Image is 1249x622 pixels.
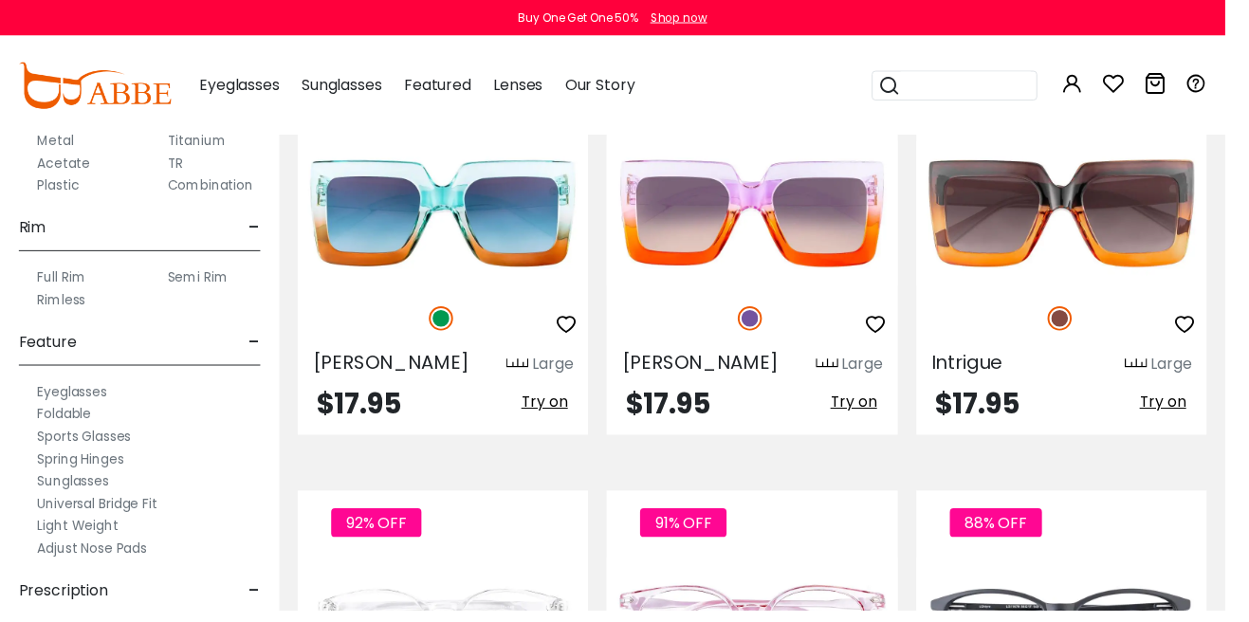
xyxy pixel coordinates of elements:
[968,518,1062,547] span: 88% OFF
[253,326,266,372] span: -
[38,271,87,294] label: Full Rim
[634,356,793,382] span: [PERSON_NAME]
[516,364,539,378] img: size ruler
[38,456,126,479] label: Spring Hinges
[858,359,900,382] div: Large
[437,312,462,337] img: Green
[19,326,78,372] span: Feature
[618,143,914,291] img: Purple Riddle - Plastic ,Sunglasses
[38,177,81,200] label: Plastic
[841,397,900,422] button: Try on
[637,391,725,431] span: $17.95
[847,398,894,420] span: Try on
[1173,359,1215,382] div: Large
[38,502,160,524] label: Universal Bridge Fit
[38,411,93,433] label: Foldable
[253,210,266,255] span: -
[1147,364,1169,378] img: size ruler
[528,9,651,27] div: Buy One Get One 50%
[38,388,109,411] label: Eyeglasses
[542,359,584,382] div: Large
[1068,312,1093,337] img: Brown
[171,155,187,177] label: TR
[38,547,150,570] label: Adjust Nose Pads
[38,479,111,502] label: Sunglasses
[653,9,721,26] a: Shop now
[934,143,1230,291] img: Brown Intrigue - Plastic ,Sunglasses
[307,76,389,98] span: Sunglasses
[38,433,134,456] label: Sports Glasses
[412,76,480,98] span: Featured
[38,294,87,317] label: Rimless
[752,312,777,337] img: Purple
[171,271,232,294] label: Semi Rim
[1162,398,1209,420] span: Try on
[832,364,854,378] img: size ruler
[319,356,478,382] span: [PERSON_NAME]
[949,356,1022,382] span: Intrigue
[953,391,1040,431] span: $17.95
[38,155,92,177] label: Acetate
[303,143,599,291] img: Green Griffith - Plastic ,Sunglasses
[322,391,410,431] span: $17.95
[652,518,741,547] span: 91% OFF
[19,64,174,111] img: abbeglasses.com
[531,398,579,420] span: Try on
[663,9,721,27] div: Shop now
[171,177,258,200] label: Combination
[38,524,120,547] label: Light Weight
[1156,397,1215,422] button: Try on
[203,76,285,98] span: Eyeglasses
[576,76,647,98] span: Our Story
[503,76,553,98] span: Lenses
[338,518,430,547] span: 92% OFF
[38,132,75,155] label: Metal
[525,397,584,422] button: Try on
[171,132,230,155] label: Titanium
[19,210,46,255] span: Rim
